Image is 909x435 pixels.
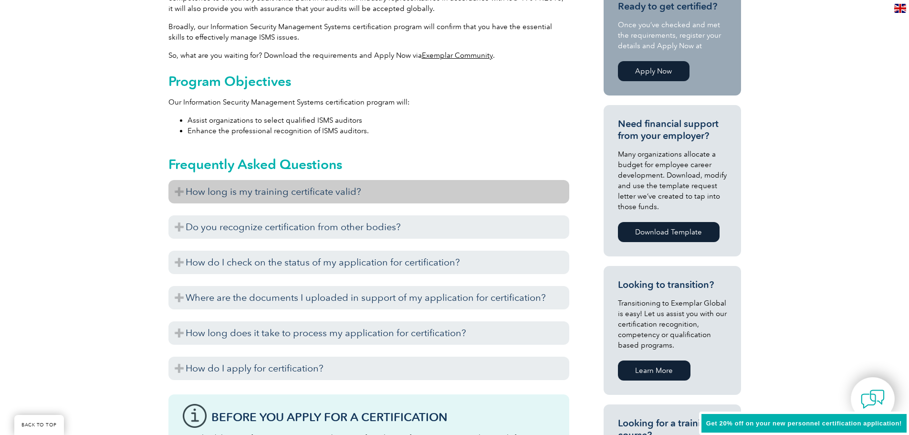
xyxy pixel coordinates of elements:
[618,149,727,212] p: Many organizations allocate a budget for employee career development. Download, modify and use th...
[706,420,902,427] span: Get 20% off on your new personnel certification application!
[168,50,569,61] p: So, what are you waiting for? Download the requirements and Apply Now via .
[894,4,906,13] img: en
[618,20,727,51] p: Once you’ve checked and met the requirements, register your details and Apply Now at
[188,126,569,136] li: Enhance the professional recognition of ISMS auditors.
[168,74,569,89] h2: Program Objectives
[618,61,690,81] a: Apply Now
[168,180,569,203] h3: How long is my training certificate valid?
[618,0,727,12] h3: Ready to get certified?
[422,51,493,60] a: Exemplar Community
[168,157,569,172] h2: Frequently Asked Questions
[861,387,885,411] img: contact-chat.png
[211,411,555,423] h3: Before You Apply For a Certification
[618,222,720,242] a: Download Template
[618,118,727,142] h3: Need financial support from your employer?
[618,279,727,291] h3: Looking to transition?
[168,321,569,345] h3: How long does it take to process my application for certification?
[188,115,569,126] li: Assist organizations to select qualified ISMS auditors
[168,215,569,239] h3: Do you recognize certification from other bodies?
[168,357,569,380] h3: How do I apply for certification?
[168,251,569,274] h3: How do I check on the status of my application for certification?
[14,415,64,435] a: BACK TO TOP
[168,97,569,107] p: Our Information Security Management Systems certification program will:
[168,286,569,309] h3: Where are the documents I uploaded in support of my application for certification?
[168,21,569,42] p: Broadly, our Information Security Management Systems certification program will confirm that you ...
[618,361,690,381] a: Learn More
[618,298,727,350] p: Transitioning to Exemplar Global is easy! Let us assist you with our certification recognition, c...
